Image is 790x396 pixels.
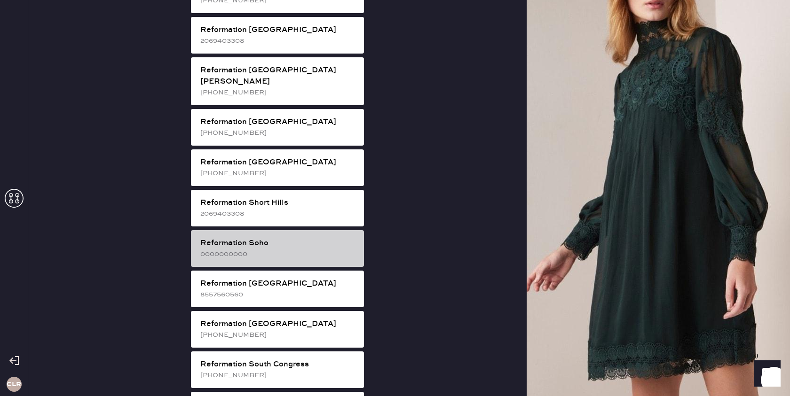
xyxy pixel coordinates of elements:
[200,128,356,138] div: [PHONE_NUMBER]
[200,318,356,330] div: Reformation [GEOGRAPHIC_DATA]
[200,330,356,340] div: [PHONE_NUMBER]
[745,354,786,394] iframe: Front Chat
[200,238,356,249] div: Reformation Soho
[200,24,356,36] div: Reformation [GEOGRAPHIC_DATA]
[200,209,356,219] div: 2069403308
[200,65,356,87] div: Reformation [GEOGRAPHIC_DATA][PERSON_NAME]
[200,359,356,370] div: Reformation South Congress
[200,168,356,179] div: [PHONE_NUMBER]
[200,157,356,168] div: Reformation [GEOGRAPHIC_DATA]
[200,197,356,209] div: Reformation Short Hills
[200,289,356,300] div: 8557560560
[200,249,356,259] div: 0000000000
[200,278,356,289] div: Reformation [GEOGRAPHIC_DATA]
[200,36,356,46] div: 2069403308
[200,116,356,128] div: Reformation [GEOGRAPHIC_DATA]
[200,370,356,380] div: [PHONE_NUMBER]
[200,87,356,98] div: [PHONE_NUMBER]
[7,381,21,388] h3: CLR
